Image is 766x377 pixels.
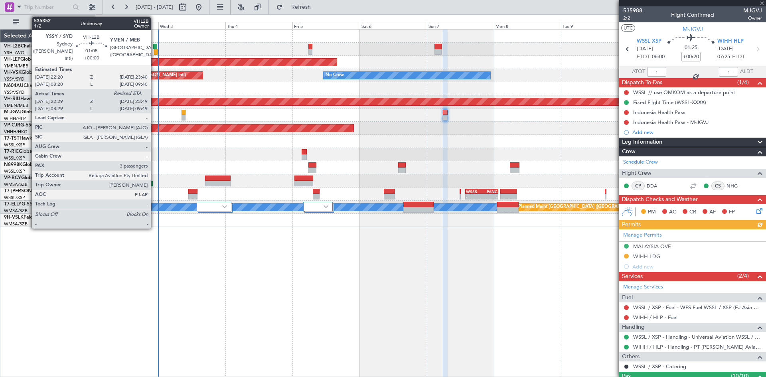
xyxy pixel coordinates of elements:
a: T7-ELLYG-550 [4,202,35,207]
span: Others [622,352,640,361]
div: Fri 5 [292,22,359,29]
div: No Crew [326,69,344,81]
span: Leg Information [622,138,662,147]
a: VH-RIUHawker 800XP [4,97,53,101]
span: T7-[PERSON_NAME] [4,189,50,193]
img: arrow-gray.svg [324,205,328,208]
a: N604AUChallenger 604 [4,83,58,88]
div: Add new [632,129,762,136]
span: AF [709,208,716,216]
span: ETOT [637,53,650,61]
span: Handling [622,323,645,332]
a: 9H-VSLKFalcon 7X [4,215,45,220]
span: Crew [622,147,636,156]
div: CS [711,182,725,190]
span: T7-ELLY [4,202,22,207]
span: 06:00 [652,53,665,61]
div: Indonesia Health Pass [633,109,685,116]
a: WMSA/SZB [4,182,28,188]
a: VP-BCYGlobal 5000 [4,176,48,180]
div: Indonesia Health Pass - M-JGVJ [633,119,709,126]
button: UTC [621,24,635,32]
span: ATOT [632,68,645,76]
span: VH-RIU [4,97,20,101]
a: WSSL / XSP - Fuel - WFS Fuel WSSL / XSP (EJ Asia Only) [633,304,762,311]
a: T7-RICGlobal 6000 [4,149,46,154]
span: WSSL XSP [637,38,661,45]
span: Owner [743,15,762,22]
span: 01:25 [685,44,697,52]
div: Unplanned Maint Sydney ([PERSON_NAME] Intl) [88,69,186,81]
span: (2/4) [737,272,749,280]
a: M-JGVJGlobal 5000 [4,110,49,114]
button: Refresh [272,1,320,14]
a: WMSA/SZB [4,208,28,214]
div: - [466,194,482,199]
a: WIHH / HLP - Handling - PT [PERSON_NAME] Aviasi WIHH / HLP [633,343,762,350]
span: FP [729,208,735,216]
a: WSSL / XSP - Catering [633,363,686,370]
div: Planned Maint [GEOGRAPHIC_DATA] ([GEOGRAPHIC_DATA] Intl) [518,201,651,213]
a: VH-LEPGlobal 6000 [4,57,47,62]
span: 2/2 [623,15,642,22]
span: VH-L2B [4,44,21,49]
a: VHHH/HKG [4,129,28,135]
button: All Aircraft [9,16,87,28]
a: N8998KGlobal 6000 [4,162,49,167]
a: WMSA/SZB [4,221,28,227]
span: VP-BCY [4,176,21,180]
span: Fuel [622,293,633,302]
span: N8998K [4,162,22,167]
div: Thu 4 [225,22,292,29]
a: Manage Services [623,283,663,291]
a: WSSL/XSP [4,142,25,148]
span: M-JGVJ [4,110,22,114]
span: WIHH HLP [717,38,744,45]
input: Trip Number [24,1,70,13]
div: Flight Confirmed [671,11,714,19]
span: 535988 [623,6,642,15]
span: (1/4) [737,78,749,87]
span: ALDT [740,68,753,76]
span: [DATE] [717,45,734,53]
a: WSSL/XSP [4,168,25,174]
a: WIHH/HLP [4,116,26,122]
span: VH-LEP [4,57,20,62]
span: MJGVJ [743,6,762,15]
div: Fixed Flight Time (WSSL-XXXX) [633,99,706,106]
a: WIHH / HLP - Fuel [633,314,677,321]
span: 9H-VSLK [4,215,24,220]
span: PM [648,208,656,216]
img: arrow-gray.svg [222,205,227,208]
div: [DATE] [97,16,110,23]
a: YSSY/SYD [4,76,24,82]
div: Mon 8 [494,22,561,29]
a: VH-L2BChallenger 604 [4,44,55,49]
div: WSSL // use OMKOM as a departure point [633,89,735,96]
div: PANC [482,189,498,194]
span: Services [622,272,643,281]
a: YSHL/WOL [4,50,27,56]
a: T7-[PERSON_NAME]Global 7500 [4,189,77,193]
a: Schedule Crew [623,158,658,166]
span: T7-TST [4,136,20,141]
span: All Aircraft [21,19,84,25]
span: [DATE] - [DATE] [136,4,173,11]
span: ELDT [732,53,745,61]
span: N604AU [4,83,24,88]
a: WSSL / XSP - Handling - Universal Aviation WSSL / XSP [633,334,762,340]
a: NHG [727,182,744,189]
div: Tue 2 [91,22,158,29]
div: CP [632,182,645,190]
span: Refresh [284,4,318,10]
div: Planned Maint Dubai (Al Maktoum Intl) [113,188,191,200]
span: M-JGVJ [683,25,703,34]
div: Sat 6 [360,22,427,29]
a: VP-CJRG-650 [4,123,34,128]
span: AC [669,208,676,216]
a: YMEN/MEB [4,63,28,69]
span: VH-VSK [4,70,22,75]
a: WSSL/XSP [4,195,25,201]
div: Wed 3 [158,22,225,29]
span: Dispatch To-Dos [622,78,662,87]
